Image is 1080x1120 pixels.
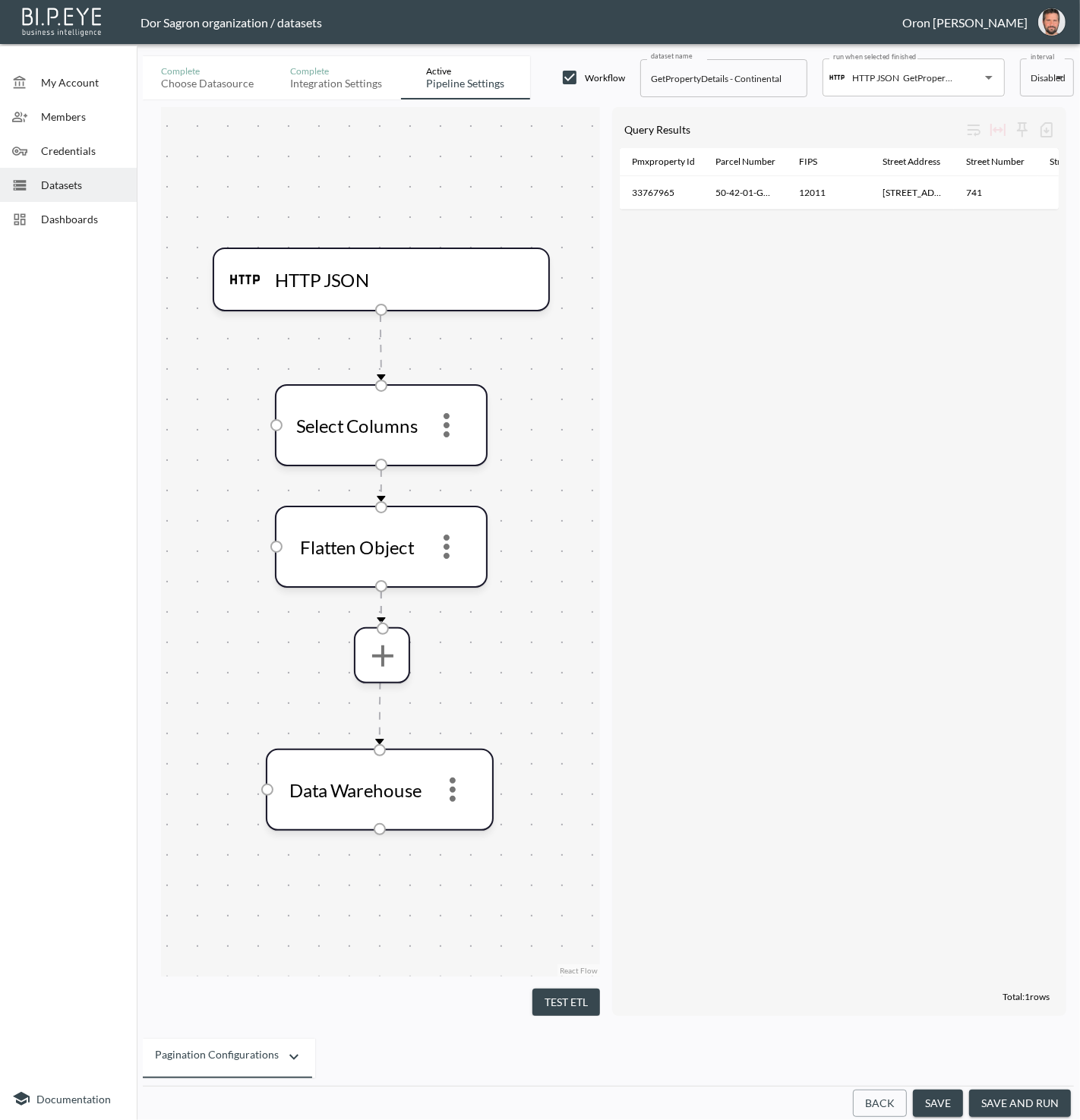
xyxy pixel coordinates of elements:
div: Sticky left columns: 0 [1010,118,1034,142]
button: save [913,1090,963,1118]
span: Street Number [966,153,1044,171]
span: Dashboards [41,211,125,227]
span: My Account [41,74,125,90]
button: more [422,522,471,571]
span: Pmxproperty Id [632,153,715,171]
span: Workflow [585,72,625,84]
span: Street Address [883,153,960,171]
div: Complete [291,65,383,77]
div: Select Columns [292,414,422,437]
label: dataset name [651,51,692,61]
div: Active [427,65,505,77]
div: Pmxproperty Id [632,153,695,171]
span: Credentials [41,143,125,159]
div: Complete [161,65,254,77]
input: Select dataset [899,65,955,90]
span: Datasets [41,177,125,193]
span: FIPS [799,153,837,171]
span: Parcel Number [715,153,795,171]
th: 741 [954,176,1037,210]
div: Oron [PERSON_NAME] [902,15,1028,30]
th: 33767965 [620,176,703,210]
th: 12011 [787,176,870,210]
div: Disabled [1031,69,1050,87]
div: Flatten Object [292,535,422,558]
img: f7df4f0b1e237398fe25aedd0497c453 [1038,8,1066,36]
div: Pagination configurations [155,1048,279,1069]
img: http icon [229,264,260,295]
p: HTTP JSON [852,71,899,84]
a: Documentation [12,1090,125,1108]
div: Street Number [966,153,1025,171]
div: Dor Sagron organization / datasets [141,15,902,30]
div: Choose datasource [161,77,254,90]
img: bipeye-logo [19,4,106,38]
div: Wrap text [962,118,986,142]
div: Query Results [624,123,962,136]
button: more [358,631,406,680]
div: FIPS [799,153,817,171]
button: more [422,401,471,450]
div: Street Address [883,153,940,171]
img: http icon [829,70,845,85]
p: HTTP JSON [275,268,369,291]
button: Open [978,67,999,88]
div: Data Warehouse [283,778,428,801]
th: 741 BAYSHORE DR # 2S [870,176,954,210]
div: Pipeline settings [427,77,505,90]
div: Toggle table layout between fixed and auto (default: auto) [986,118,1010,142]
div: Parcel Number [715,153,775,171]
label: interval [1031,52,1055,62]
button: save and run [969,1090,1071,1118]
button: more [428,765,477,814]
button: Back [853,1090,907,1118]
label: run when selected finished [833,52,917,62]
span: Total: 1 rows [1003,991,1050,1002]
g: Edge from dataset-integration to 0 [381,314,381,380]
button: oron@bipeye.com [1028,4,1076,40]
th: 50-42-01-GA-0010 [703,176,787,210]
span: Documentation [36,1093,111,1106]
button: Test ETL [532,989,600,1017]
a: React Flow attribution [560,966,598,975]
div: Integration settings [291,77,383,90]
span: Members [41,109,125,125]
